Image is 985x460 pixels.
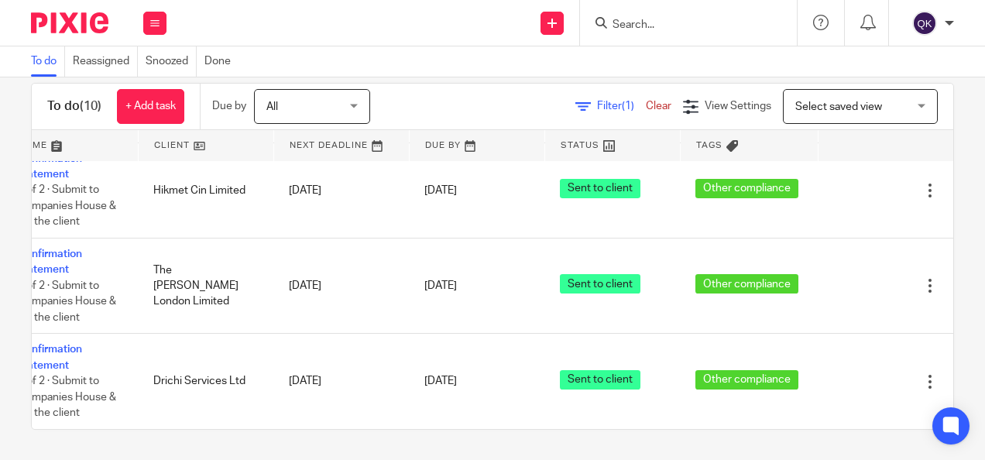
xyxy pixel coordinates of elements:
[117,89,184,124] a: + Add task
[705,101,771,112] span: View Settings
[273,142,409,238] td: [DATE]
[912,11,937,36] img: svg%3E
[646,101,671,112] a: Clear
[18,185,116,228] span: 1 of 2 · Submit to Companies House & Bill the client
[611,19,750,33] input: Search
[80,100,101,112] span: (10)
[204,46,239,77] a: Done
[18,344,82,370] a: Confirmation statement
[695,179,798,198] span: Other compliance
[18,249,82,275] a: Confirmation statement
[138,334,273,429] td: Drichi Services Ltd
[18,153,82,180] a: Confirmation statement
[424,185,457,196] span: [DATE]
[560,370,640,390] span: Sent to client
[560,179,640,198] span: Sent to client
[31,46,65,77] a: To do
[18,376,116,418] span: 1 of 2 · Submit to Companies House & Bill the client
[146,46,197,77] a: Snoozed
[695,370,798,390] span: Other compliance
[273,239,409,334] td: [DATE]
[695,274,798,294] span: Other compliance
[696,141,722,149] span: Tags
[273,334,409,429] td: [DATE]
[31,12,108,33] img: Pixie
[597,101,646,112] span: Filter
[424,280,457,291] span: [DATE]
[73,46,138,77] a: Reassigned
[795,101,882,112] span: Select saved view
[560,274,640,294] span: Sent to client
[47,98,101,115] h1: To do
[138,142,273,238] td: Hikmet Cin Limited
[266,101,278,112] span: All
[622,101,634,112] span: (1)
[18,280,116,323] span: 1 of 2 · Submit to Companies House & Bill the client
[212,98,246,114] p: Due by
[424,376,457,386] span: [DATE]
[138,239,273,334] td: The [PERSON_NAME] London Limited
